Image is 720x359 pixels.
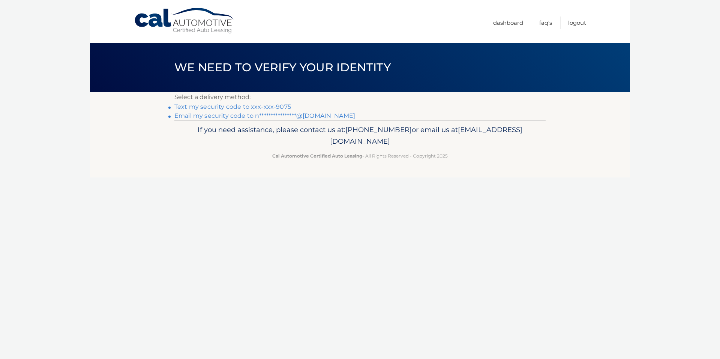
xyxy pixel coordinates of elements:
[179,124,541,148] p: If you need assistance, please contact us at: or email us at
[174,60,391,74] span: We need to verify your identity
[174,92,546,102] p: Select a delivery method:
[272,153,362,159] strong: Cal Automotive Certified Auto Leasing
[134,8,235,34] a: Cal Automotive
[568,17,586,29] a: Logout
[493,17,523,29] a: Dashboard
[539,17,552,29] a: FAQ's
[174,103,291,110] a: Text my security code to xxx-xxx-9075
[179,152,541,160] p: - All Rights Reserved - Copyright 2025
[345,125,412,134] span: [PHONE_NUMBER]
